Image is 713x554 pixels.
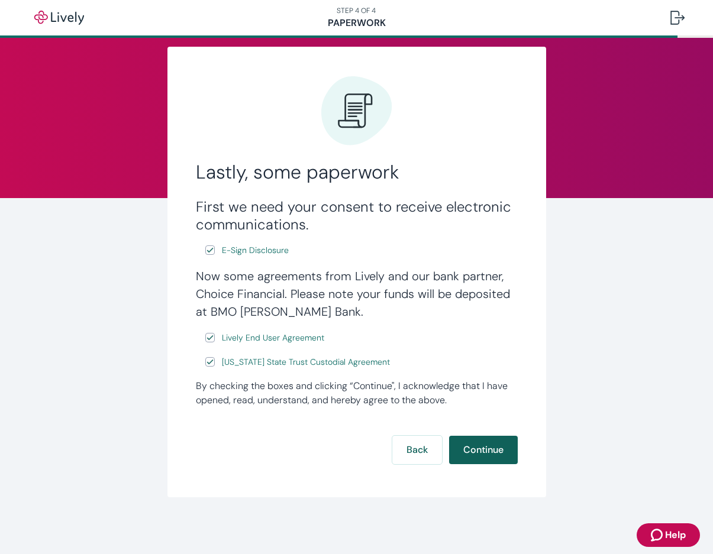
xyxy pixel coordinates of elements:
[637,523,700,547] button: Zendesk support iconHelp
[222,244,289,257] span: E-Sign Disclosure
[220,243,291,258] a: e-sign disclosure document
[220,355,392,370] a: e-sign disclosure document
[392,436,442,464] button: Back
[222,356,390,368] span: [US_STATE] State Trust Custodial Agreement
[449,436,518,464] button: Continue
[196,379,518,407] div: By checking the boxes and clicking “Continue", I acknowledge that I have opened, read, understand...
[661,4,694,32] button: Log out
[196,267,518,320] h4: Now some agreements from Lively and our bank partner, Choice Financial. Please note your funds wi...
[651,528,665,542] svg: Zendesk support icon
[220,331,327,345] a: e-sign disclosure document
[222,332,324,344] span: Lively End User Agreement
[26,11,92,25] img: Lively
[196,198,518,234] h3: First we need your consent to receive electronic communications.
[196,160,518,184] h2: Lastly, some paperwork
[665,528,686,542] span: Help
